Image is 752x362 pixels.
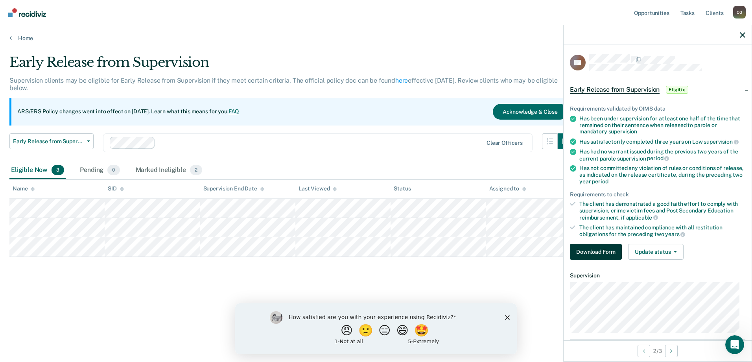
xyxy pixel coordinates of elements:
a: here [395,77,408,84]
span: years [665,231,685,237]
span: 3 [52,165,64,175]
span: Eligible [666,86,688,94]
span: supervision [608,128,637,135]
div: The client has demonstrated a good faith effort to comply with supervision, crime victim fees and... [579,201,745,221]
div: Early Release from Supervision [9,54,573,77]
div: Has not committed any violation of rules or conditions of release, as indicated on the release ce... [579,165,745,185]
div: Requirements to check [570,191,745,198]
span: period [647,155,669,161]
button: Update status [628,244,684,260]
div: C G [733,6,746,18]
a: Home [9,35,743,42]
div: Last Viewed [299,185,337,192]
div: Has been under supervision for at least one half of the time that remained on their sentence when... [579,115,745,135]
div: Has had no warrant issued during the previous two years of the current parole supervision [579,148,745,162]
div: Clear officers [487,140,523,146]
div: Eligible Now [9,162,66,179]
button: Previous Opportunity [638,345,650,357]
div: SID [108,185,124,192]
div: Has satisfactorily completed three years on Low [579,138,745,145]
button: Acknowledge & Close [493,104,568,120]
button: Next Opportunity [665,345,678,357]
span: 0 [107,165,120,175]
div: Supervision End Date [203,185,264,192]
div: Assigned to [489,185,526,192]
div: Name [13,185,35,192]
iframe: Intercom live chat [725,335,744,354]
p: ARS/ERS Policy changes went into effect on [DATE]. Learn what this means for you: [17,108,239,116]
span: supervision [704,139,738,145]
button: Profile dropdown button [733,6,746,18]
iframe: Survey by Kim from Recidiviz [235,303,517,354]
span: applicable [626,214,658,221]
div: Marked Ineligible [134,162,204,179]
div: The client has maintained compliance with all restitution obligations for the preceding two [579,224,745,238]
dt: Supervision [570,272,745,279]
span: Early Release from Supervision [570,86,660,94]
a: FAQ [229,108,240,115]
div: Early Release from SupervisionEligible [564,77,752,102]
img: Recidiviz [8,8,46,17]
span: period [592,178,608,185]
div: Requirements validated by OIMS data [570,105,745,112]
div: Status [394,185,411,192]
p: Supervision clients may be eligible for Early Release from Supervision if they meet certain crite... [9,77,558,92]
a: Navigate to form link [570,244,625,260]
div: Pending [78,162,121,179]
div: 2 / 3 [564,340,752,361]
span: 2 [190,165,202,175]
span: Early Release from Supervision [13,138,84,145]
button: Download Form [570,244,622,260]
